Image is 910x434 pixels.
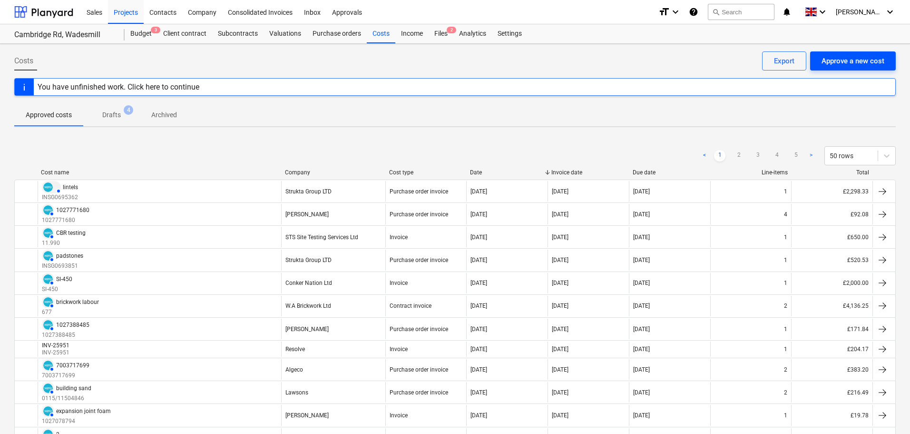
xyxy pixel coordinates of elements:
[752,150,763,161] a: Page 3
[784,346,787,353] div: 1
[791,296,872,316] div: £4,136.25
[784,188,787,195] div: 1
[63,184,78,191] div: lintels
[805,150,817,161] a: Next page
[470,169,544,176] div: Date
[633,326,650,333] div: [DATE]
[782,6,792,18] i: notifications
[285,169,382,176] div: Company
[43,228,53,238] img: xero.svg
[633,366,650,373] div: [DATE]
[42,319,54,331] div: Invoice has been synced with Xero and its status is currently AUTHORISED
[836,8,883,16] span: [PERSON_NAME]
[633,188,650,195] div: [DATE]
[862,388,910,434] iframe: Chat Widget
[791,342,872,357] div: £204.17
[790,150,802,161] a: Page 5
[633,211,650,218] div: [DATE]
[285,211,329,218] div: [PERSON_NAME]
[552,234,568,241] div: [DATE]
[42,193,78,202] p: INSG0695362
[784,257,787,263] div: 1
[42,342,69,349] div: INV-25951
[42,382,54,394] div: Invoice has been synced with Xero and its status is currently AUTHORISED
[390,326,448,333] div: Purchase order invoice
[633,303,650,309] div: [DATE]
[784,389,787,396] div: 2
[43,205,53,215] img: xero.svg
[791,181,872,202] div: £2,298.33
[633,280,650,286] div: [DATE]
[470,234,487,241] div: [DATE]
[492,24,528,43] a: Settings
[390,366,448,373] div: Purchase order invoice
[151,110,177,120] p: Archived
[633,257,650,263] div: [DATE]
[42,239,86,247] p: 11.990
[151,27,160,33] span: 3
[470,366,487,373] div: [DATE]
[689,6,698,18] i: Knowledge base
[42,250,54,262] div: Invoice has been synced with Xero and its status is currently AUTHORISED
[367,24,395,43] a: Costs
[43,182,53,192] img: xero.svg
[633,346,650,353] div: [DATE]
[817,6,828,18] i: keyboard_arrow_down
[285,389,308,396] div: Lawsons
[552,389,568,396] div: [DATE]
[784,326,787,333] div: 1
[390,412,408,419] div: Invoice
[285,280,332,286] div: Conker Nation Ltd
[714,150,725,161] a: Page 1 is your current page
[791,319,872,339] div: £171.84
[212,24,264,43] div: Subcontracts
[42,216,89,224] p: 1027771680
[390,389,448,396] div: Purchase order invoice
[395,24,429,43] a: Income
[56,362,89,369] div: 7003717699
[56,207,89,213] div: 1027771680
[43,384,53,393] img: xero.svg
[699,150,710,161] a: Previous page
[708,4,774,20] button: Search
[810,51,896,71] button: Approve a new cost
[41,169,277,176] div: Cost name
[56,230,86,236] div: CBR testing
[791,273,872,293] div: £2,000.00
[157,24,212,43] a: Client contract
[470,389,487,396] div: [DATE]
[390,211,448,218] div: Purchase order invoice
[42,417,111,425] p: 1027078794
[389,169,463,176] div: Cost type
[552,412,568,419] div: [DATE]
[285,346,305,353] div: Resolve
[762,51,806,71] button: Export
[307,24,367,43] a: Purchase orders
[43,251,53,261] img: xero.svg
[285,234,358,241] div: STS Site Testing Services Ltd
[552,366,568,373] div: [DATE]
[771,150,783,161] a: Page 4
[552,303,568,309] div: [DATE]
[453,24,492,43] a: Analytics
[791,250,872,270] div: £520.53
[447,27,456,33] span: 2
[14,30,113,40] div: Cambridge Rd, Wadesmill
[714,169,788,176] div: Line-items
[56,322,89,328] div: 1027388485
[56,252,83,259] div: padstones
[791,204,872,224] div: £92.08
[42,204,54,216] div: Invoice has been synced with Xero and its status is currently AUTHORISED
[470,326,487,333] div: [DATE]
[42,331,89,339] p: 1027388485
[285,188,332,195] div: Strukta Group LTD
[390,188,448,195] div: Purchase order invoice
[42,372,89,380] p: 7003717699
[56,385,91,392] div: building sand
[42,308,99,316] p: 677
